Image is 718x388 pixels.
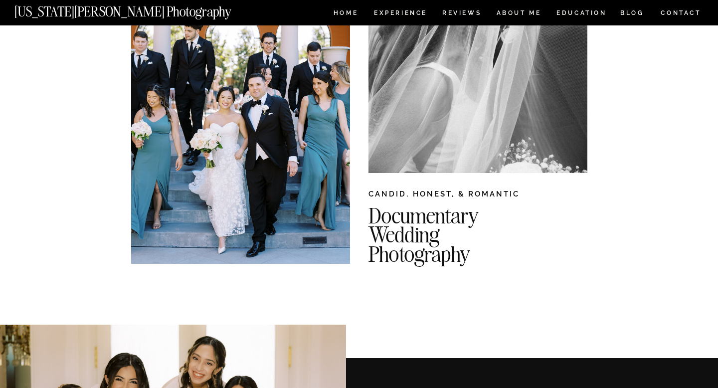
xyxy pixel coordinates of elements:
a: [US_STATE][PERSON_NAME] Photography [14,5,265,13]
a: Experience [374,10,426,18]
a: ABOUT ME [496,10,541,18]
a: CONTACT [660,7,702,18]
h2: CANDID, HONEST, & ROMANTIC [368,189,587,203]
a: EDUCATION [555,10,608,18]
a: REVIEWS [442,10,480,18]
a: BLOG [620,10,644,18]
a: HOME [332,10,360,18]
h2: Documentary Wedding Photography [368,206,632,256]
